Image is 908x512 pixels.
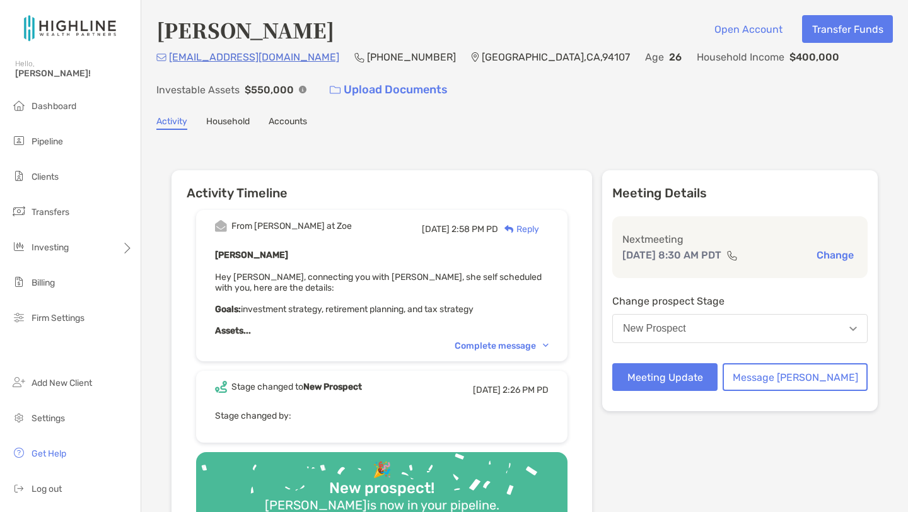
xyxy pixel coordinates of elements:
button: New Prospect [612,314,868,343]
p: Household Income [697,49,784,65]
a: Upload Documents [322,76,456,103]
span: Get Help [32,448,66,459]
img: communication type [726,250,738,260]
img: Event icon [215,220,227,232]
img: dashboard icon [11,98,26,113]
img: firm-settings icon [11,310,26,325]
p: Investable Assets [156,82,240,98]
img: clients icon [11,168,26,183]
p: Next meeting [622,231,858,247]
span: Add New Client [32,378,92,388]
div: From [PERSON_NAME] at Zoe [231,221,352,231]
span: 2:58 PM PD [451,224,498,235]
span: Firm Settings [32,313,84,323]
div: Reply [498,223,539,236]
div: Complete message [455,340,549,351]
span: Dashboard [32,101,76,112]
span: Settings [32,413,65,424]
span: [DATE] [473,385,501,395]
h6: Activity Timeline [172,170,592,201]
b: [PERSON_NAME] [215,250,288,260]
p: Meeting Details [612,185,868,201]
a: Accounts [269,116,307,130]
span: [DATE] [422,224,450,235]
img: Reply icon [504,225,514,233]
img: Info Icon [299,86,306,93]
img: Location Icon [471,52,479,62]
img: Confetti [196,452,567,511]
img: Chevron icon [543,344,549,347]
img: add_new_client icon [11,375,26,390]
span: Hey [PERSON_NAME], connecting you with [PERSON_NAME], she self scheduled with you, here are the d... [215,272,542,336]
p: Stage changed by: [215,408,549,424]
button: Change [813,248,858,262]
span: Billing [32,277,55,288]
b: New Prospect [303,381,362,392]
img: logout icon [11,480,26,496]
button: Meeting Update [612,363,718,391]
a: Activity [156,116,187,130]
span: Log out [32,484,62,494]
p: [PHONE_NUMBER] [367,49,456,65]
h4: [PERSON_NAME] [156,15,334,44]
img: settings icon [11,410,26,425]
img: button icon [330,86,340,95]
img: pipeline icon [11,133,26,148]
img: transfers icon [11,204,26,219]
span: Clients [32,172,59,182]
div: New Prospect [623,323,686,334]
img: Event icon [215,381,227,393]
img: billing icon [11,274,26,289]
button: Transfer Funds [802,15,893,43]
p: $550,000 [245,82,294,98]
strong: Goals: [215,304,241,315]
span: [PERSON_NAME]! [15,68,133,79]
p: $400,000 [789,49,839,65]
button: Message [PERSON_NAME] [723,363,868,391]
img: get-help icon [11,445,26,460]
p: [GEOGRAPHIC_DATA] , CA , 94107 [482,49,630,65]
strong: Assets... [215,325,251,336]
p: Change prospect Stage [612,293,868,309]
div: Stage changed to [231,381,362,392]
p: [DATE] 8:30 AM PDT [622,247,721,263]
span: Transfers [32,207,69,218]
p: [EMAIL_ADDRESS][DOMAIN_NAME] [169,49,339,65]
p: Age [645,49,664,65]
img: investing icon [11,239,26,254]
img: Open dropdown arrow [849,327,857,331]
span: Pipeline [32,136,63,147]
span: Investing [32,242,69,253]
a: Household [206,116,250,130]
button: Open Account [704,15,792,43]
div: 🎉 [368,461,397,479]
span: 2:26 PM PD [503,385,549,395]
p: 26 [669,49,682,65]
div: New prospect! [324,479,439,497]
img: Phone Icon [354,52,364,62]
img: Zoe Logo [15,5,125,50]
img: Email Icon [156,54,166,61]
